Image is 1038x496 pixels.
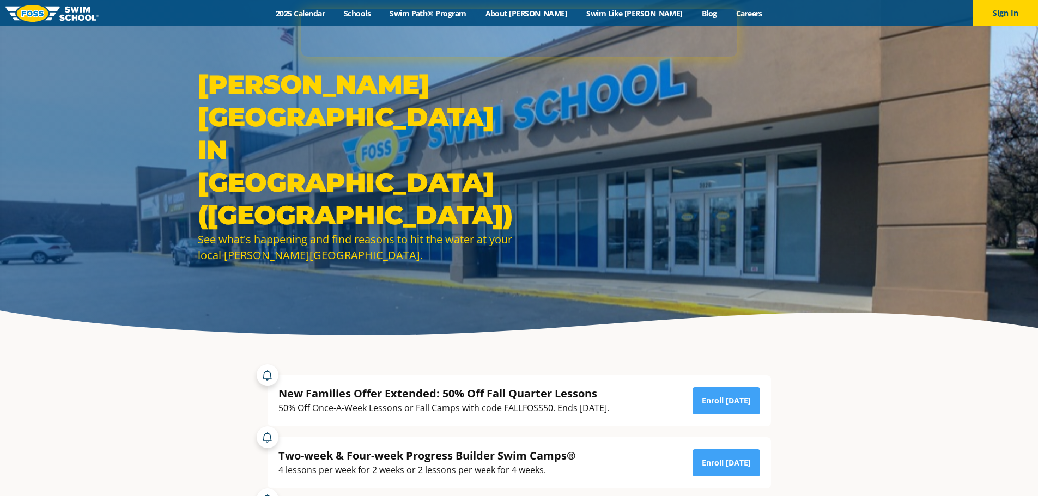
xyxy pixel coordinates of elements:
a: 2025 Calendar [266,8,335,19]
a: Blog [692,8,726,19]
img: FOSS Swim School Logo [5,5,99,22]
a: Swim Like [PERSON_NAME] [577,8,693,19]
h1: [PERSON_NAME][GEOGRAPHIC_DATA] in [GEOGRAPHIC_DATA] ([GEOGRAPHIC_DATA]) [198,68,514,231]
a: About [PERSON_NAME] [476,8,577,19]
a: Schools [335,8,380,19]
a: Enroll [DATE] [693,387,760,414]
iframe: Intercom live chat [1001,459,1027,485]
div: Two-week & Four-week Progress Builder Swim Camps® [278,448,576,463]
a: Swim Path® Program [380,8,476,19]
iframe: Intercom live chat banner [301,9,737,57]
a: Careers [726,8,772,19]
div: 50% Off Once-A-Week Lessons or Fall Camps with code FALLFOSS50. Ends [DATE]. [278,401,609,415]
div: 4 lessons per week for 2 weeks or 2 lessons per week for 4 weeks. [278,463,576,477]
div: New Families Offer Extended: 50% Off Fall Quarter Lessons [278,386,609,401]
div: See what's happening and find reasons to hit the water at your local [PERSON_NAME][GEOGRAPHIC_DATA]. [198,231,514,263]
a: Enroll [DATE] [693,449,760,476]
